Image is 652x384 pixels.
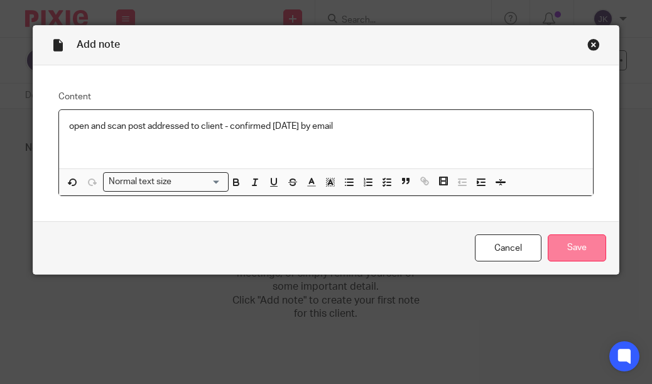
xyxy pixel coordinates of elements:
span: Add note [77,40,120,50]
a: Cancel [475,234,541,261]
p: open and scan post addressed to client - confirmed [DATE] by email [69,120,583,133]
input: Save [548,234,606,261]
label: Content [58,91,594,103]
input: Search for option [176,175,221,189]
span: Normal text size [106,175,175,189]
div: Search for option [103,172,229,192]
div: Close this dialog window [587,38,600,51]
